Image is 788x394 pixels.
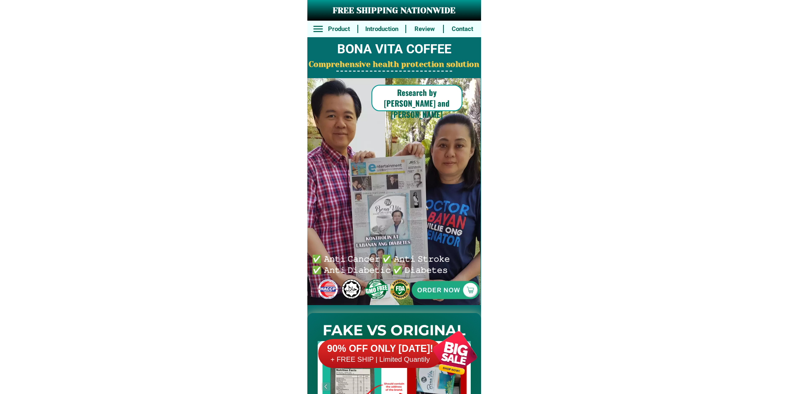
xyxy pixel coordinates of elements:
[307,320,481,341] h2: FAKE VS ORIGINAL
[411,24,439,34] h6: Review
[307,40,481,59] h2: BONA VITA COFFEE
[318,343,442,355] h6: 90% OFF ONLY [DATE]!
[325,24,353,34] h6: Product
[322,382,330,391] img: navigation
[448,24,477,34] h6: Contact
[371,87,462,120] h6: Research by [PERSON_NAME] and [PERSON_NAME]
[318,355,442,364] h6: + FREE SHIP | Limited Quantily
[307,5,481,17] h3: FREE SHIPPING NATIONWIDE
[307,59,481,71] h2: Comprehensive health protection solution
[362,24,401,34] h6: Introduction
[312,253,453,275] h6: ✅ 𝙰𝚗𝚝𝚒 𝙲𝚊𝚗𝚌𝚎𝚛 ✅ 𝙰𝚗𝚝𝚒 𝚂𝚝𝚛𝚘𝚔𝚎 ✅ 𝙰𝚗𝚝𝚒 𝙳𝚒𝚊𝚋𝚎𝚝𝚒𝚌 ✅ 𝙳𝚒𝚊𝚋𝚎𝚝𝚎𝚜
